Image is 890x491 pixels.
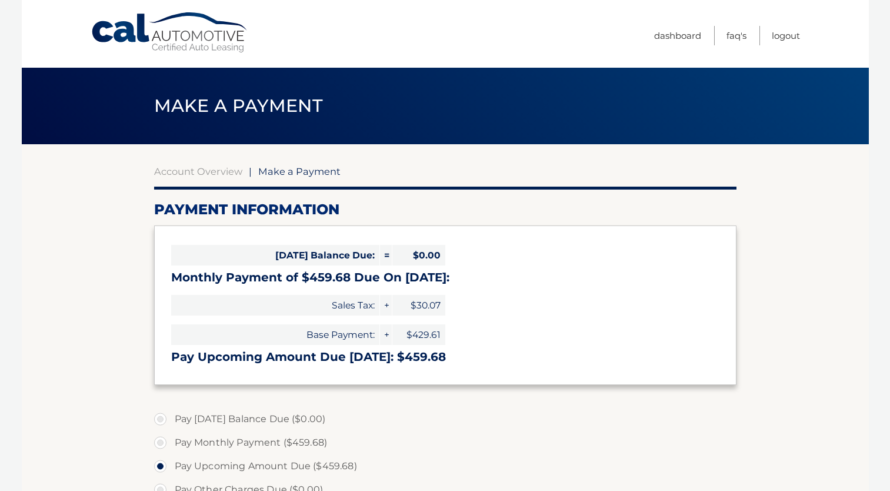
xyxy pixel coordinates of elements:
[154,454,736,478] label: Pay Upcoming Amount Due ($459.68)
[154,95,323,117] span: Make a Payment
[258,165,341,177] span: Make a Payment
[154,431,736,454] label: Pay Monthly Payment ($459.68)
[171,245,379,266] span: [DATE] Balance Due:
[392,245,445,266] span: $0.00
[154,165,242,177] a: Account Overview
[91,12,249,54] a: Cal Automotive
[772,26,800,45] a: Logout
[654,26,701,45] a: Dashboard
[249,165,252,177] span: |
[171,350,719,364] h3: Pay Upcoming Amount Due [DATE]: $459.68
[392,324,445,345] span: $429.61
[380,245,392,266] span: =
[380,324,392,345] span: +
[392,295,445,316] span: $30.07
[171,270,719,285] h3: Monthly Payment of $459.68 Due On [DATE]:
[726,26,746,45] a: FAQ's
[154,407,736,431] label: Pay [DATE] Balance Due ($0.00)
[380,295,392,316] span: +
[171,324,379,345] span: Base Payment:
[171,295,379,316] span: Sales Tax:
[154,201,736,218] h2: Payment Information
